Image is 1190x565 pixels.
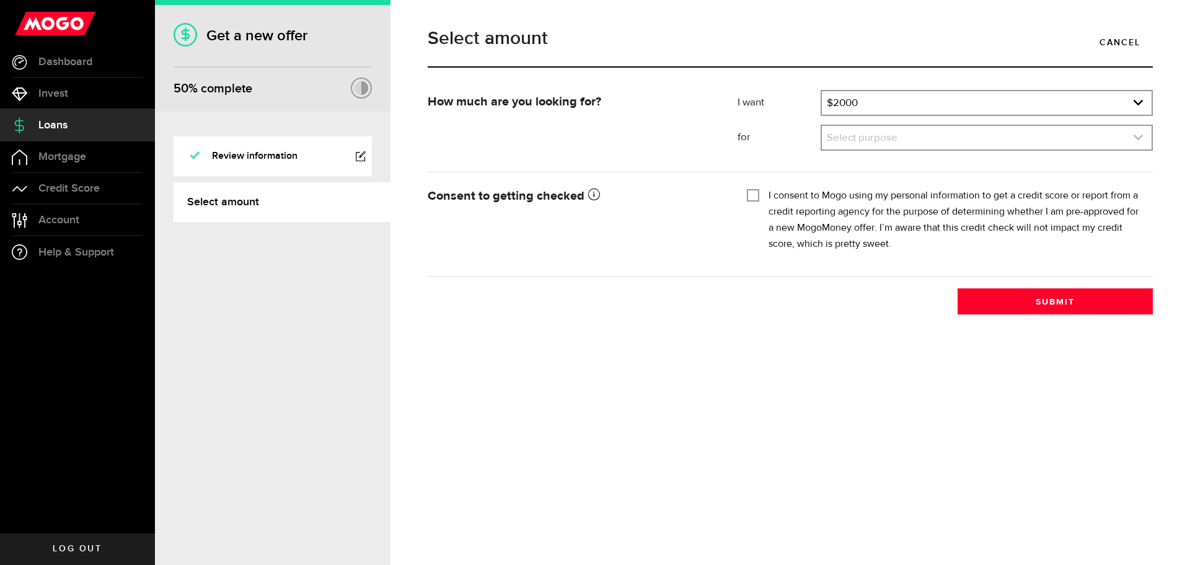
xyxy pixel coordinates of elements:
span: Log out [53,545,102,553]
a: Cancel [1087,29,1153,55]
a: Select amount [174,182,390,222]
h1: Get a new offer [174,27,372,45]
label: I want [738,96,821,110]
a: expand select [822,126,1152,149]
span: Account [38,215,79,226]
input: I consent to Mogo using my personal information to get a credit score or report from a credit rep... [747,188,759,200]
strong: Consent to getting checked [428,190,600,202]
h1: Select amount [428,29,1153,48]
button: Submit [958,288,1153,314]
strong: How much are you looking for? [428,96,601,108]
label: for [738,130,821,145]
button: Open LiveChat chat widget [10,5,47,42]
a: Review information [174,136,372,176]
span: Mortgage [38,151,86,162]
span: Credit Score [38,183,100,194]
a: expand select [822,91,1152,115]
div: % complete [174,78,252,100]
span: Dashboard [38,56,92,68]
label: I consent to Mogo using my personal information to get a credit score or report from a credit rep... [769,188,1144,252]
span: 50 [174,81,188,96]
span: Help & Support [38,247,114,258]
span: Loans [38,120,68,131]
span: Invest [38,88,68,99]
